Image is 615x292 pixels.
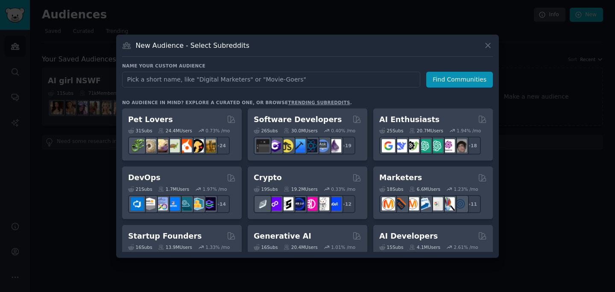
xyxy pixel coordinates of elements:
[406,197,419,210] img: AskMarketing
[254,231,311,242] h2: Generative AI
[328,197,341,210] img: defi_
[256,139,269,152] img: software
[394,139,407,152] img: DeepSeek
[143,139,156,152] img: ballpython
[155,197,168,210] img: Docker_DevOps
[205,128,230,134] div: 0.73 % /mo
[284,128,317,134] div: 30.0M Users
[122,99,352,105] div: No audience in mind? Explore a curated one, or browse .
[254,186,278,192] div: 19 Sub s
[128,128,152,134] div: 31 Sub s
[454,197,467,210] img: OnlineMarketing
[202,139,216,152] img: dogbreed
[430,197,443,210] img: googleads
[122,63,493,69] h3: Name your custom audience
[158,244,192,250] div: 13.9M Users
[379,231,438,242] h2: AI Developers
[442,139,455,152] img: OpenAIDev
[254,114,342,125] h2: Software Developers
[167,197,180,210] img: DevOpsLinks
[331,244,355,250] div: 1.01 % /mo
[205,244,230,250] div: 1.33 % /mo
[304,139,317,152] img: reactnative
[382,139,395,152] img: GoogleGeminiAI
[284,244,317,250] div: 20.4M Users
[254,244,278,250] div: 16 Sub s
[131,139,144,152] img: herpetology
[254,128,278,134] div: 26 Sub s
[337,195,355,213] div: + 12
[131,197,144,210] img: azuredevops
[122,72,420,88] input: Pick a short name, like "Digital Marketers" or "Movie-Goers"
[158,128,192,134] div: 24.4M Users
[457,128,481,134] div: 1.94 % /mo
[128,231,202,242] h2: Startup Founders
[394,197,407,210] img: bigseo
[304,197,317,210] img: defiblockchain
[167,139,180,152] img: turtle
[128,186,152,192] div: 21 Sub s
[256,197,269,210] img: ethfinance
[292,139,305,152] img: iOSProgramming
[212,195,230,213] div: + 14
[268,139,281,152] img: csharp
[316,139,329,152] img: AskComputerScience
[202,197,216,210] img: PlatformEngineers
[454,244,478,250] div: 2.61 % /mo
[280,139,293,152] img: learnjavascript
[418,139,431,152] img: chatgpt_promptDesign
[128,172,161,183] h2: DevOps
[203,186,227,192] div: 1.97 % /mo
[316,197,329,210] img: CryptoNews
[337,137,355,155] div: + 19
[212,137,230,155] div: + 24
[331,186,355,192] div: 0.33 % /mo
[328,139,341,152] img: elixir
[379,186,403,192] div: 18 Sub s
[179,197,192,210] img: platformengineering
[418,197,431,210] img: Emailmarketing
[426,72,493,88] button: Find Communities
[190,139,204,152] img: PetAdvice
[454,139,467,152] img: ArtificalIntelligence
[430,139,443,152] img: chatgpt_prompts_
[158,186,189,192] div: 1.7M Users
[382,197,395,210] img: content_marketing
[442,197,455,210] img: MarketingResearch
[190,197,204,210] img: aws_cdk
[284,186,317,192] div: 19.2M Users
[379,172,422,183] h2: Marketers
[179,139,192,152] img: cockatiel
[409,128,443,134] div: 20.7M Users
[268,197,281,210] img: 0xPolygon
[406,139,419,152] img: AItoolsCatalog
[379,128,403,134] div: 25 Sub s
[463,137,481,155] div: + 18
[288,100,350,105] a: trending subreddits
[128,244,152,250] div: 16 Sub s
[454,186,478,192] div: 1.23 % /mo
[379,114,439,125] h2: AI Enthusiasts
[254,172,282,183] h2: Crypto
[379,244,403,250] div: 15 Sub s
[143,197,156,210] img: AWS_Certified_Experts
[463,195,481,213] div: + 11
[128,114,173,125] h2: Pet Lovers
[136,41,249,50] h3: New Audience - Select Subreddits
[280,197,293,210] img: ethstaker
[409,186,440,192] div: 6.6M Users
[331,128,355,134] div: 0.40 % /mo
[155,139,168,152] img: leopardgeckos
[409,244,440,250] div: 4.1M Users
[292,197,305,210] img: web3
